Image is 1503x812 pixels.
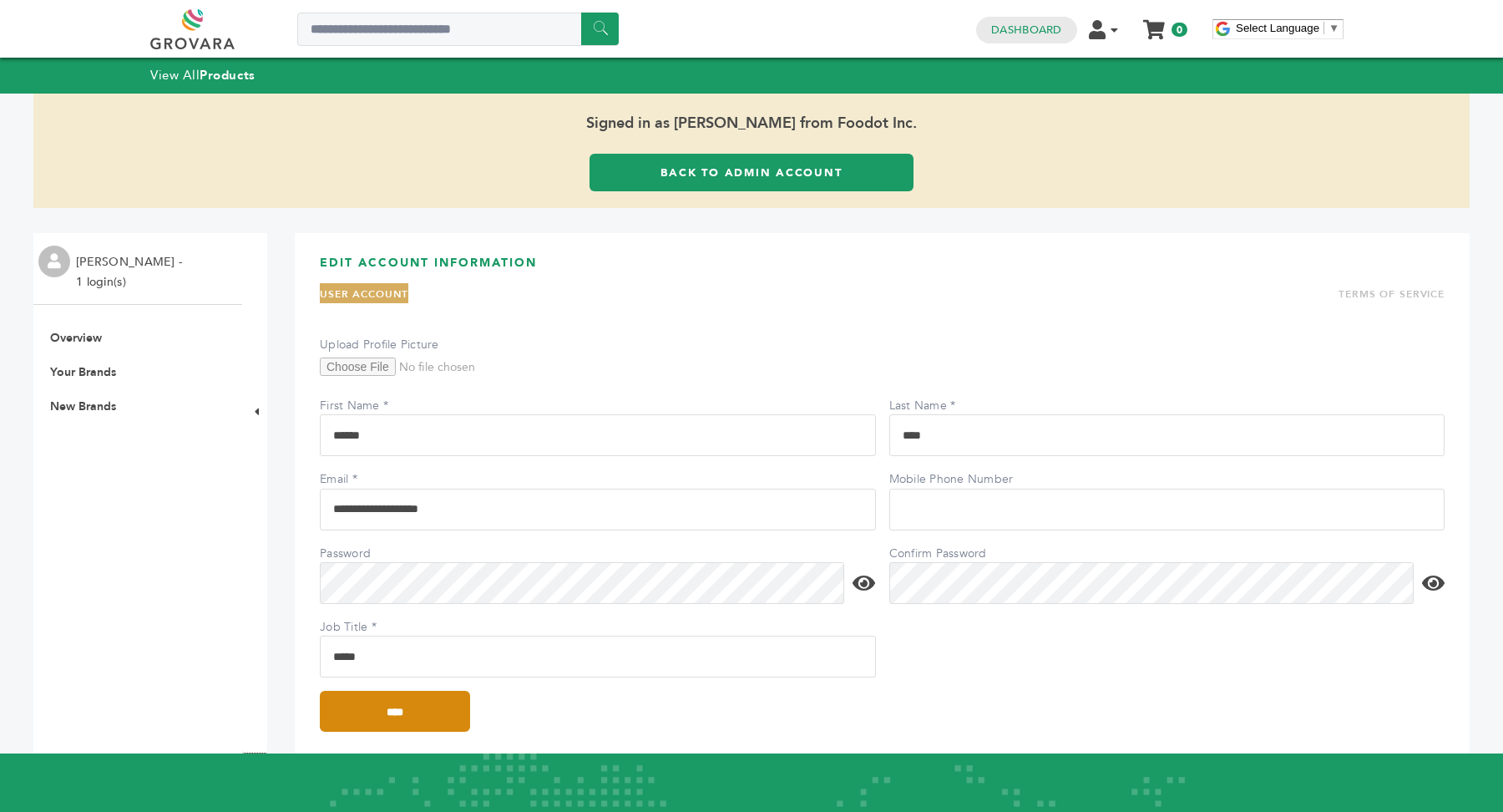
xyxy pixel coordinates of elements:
span: Signed in as [PERSON_NAME] from Foodot Inc. [33,94,1470,154]
span: ​ [1323,22,1324,34]
a: USER ACCOUNT [320,287,408,301]
label: Job Title [320,619,437,636]
li: [PERSON_NAME] - 1 login(s) [76,252,186,292]
label: Confirm Password [889,546,1006,562]
label: Upload Profile Picture [320,337,439,353]
label: Last Name [889,398,1006,414]
input: Search a product or brand... [297,13,619,46]
label: Password [320,546,437,562]
a: View AllProducts [150,67,256,84]
span: 0 [1172,23,1187,37]
label: Email [320,471,437,488]
span: Select Language [1236,22,1319,34]
strong: Products [200,67,255,84]
a: Overview [50,330,102,346]
a: Back to Admin Account [590,154,913,191]
a: TERMS OF SERVICE [1339,287,1445,301]
img: profile.png [38,246,70,277]
span: ▼ [1328,22,1339,34]
a: Dashboard [991,23,1061,38]
a: Your Brands [50,364,116,380]
h3: EDIT ACCOUNT INFORMATION [320,255,1445,284]
label: Mobile Phone Number [889,471,1014,488]
label: First Name [320,398,437,414]
a: New Brands [50,398,116,414]
a: Select Language​ [1236,22,1339,34]
a: My Cart [1145,15,1164,33]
